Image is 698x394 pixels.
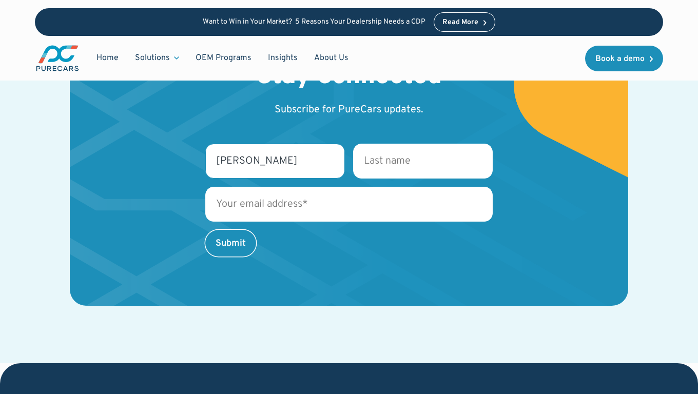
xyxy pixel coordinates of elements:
a: main [35,44,80,72]
a: Insights [260,48,306,68]
div: Solutions [127,48,187,68]
input: Your email address* [205,187,493,222]
div: Solutions [135,52,170,64]
p: Subscribe for PureCars updates. [275,103,423,117]
h2: Stay Connected [257,63,442,92]
div: Read More [442,19,478,26]
a: Read More [434,12,495,32]
a: About Us [306,48,357,68]
input: Last name [353,144,493,179]
a: Book a demo [585,46,663,71]
div: Book a demo [595,55,645,63]
img: purecars logo [35,44,80,72]
input: Submit [205,230,256,257]
a: OEM Programs [187,48,260,68]
input: First name [205,144,345,179]
p: Want to Win in Your Market? 5 Reasons Your Dealership Needs a CDP [203,18,425,27]
a: Home [88,48,127,68]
